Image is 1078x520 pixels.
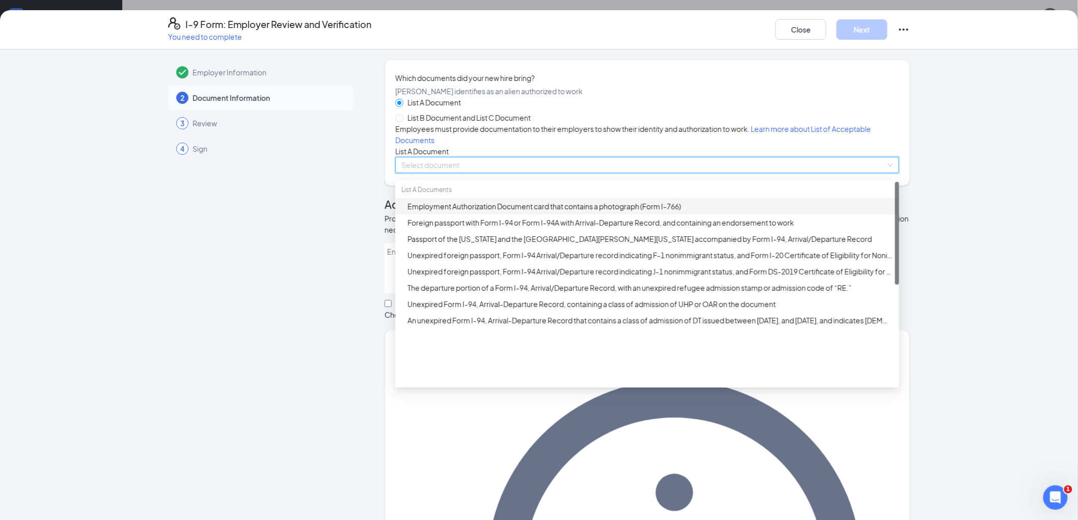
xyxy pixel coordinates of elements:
svg: FormI9EVerifyIcon [168,17,180,30]
div: Check here if you used an alternative procedure authorized by DHS to examine documents. [385,310,725,320]
span: Document Information [193,93,343,103]
span: 2 [180,93,184,103]
div: The departure portion of a Form I-94, Arrival/Departure Record, with an unexpired refugee admissi... [408,282,893,293]
span: Which documents did your new hire bring? [395,72,899,84]
div: Foreign passport with Form I-94 or Form I-94A with Arrival-Departure Record, and containing an en... [408,217,893,228]
span: [PERSON_NAME] identifies as an alien authorized to work [395,87,583,96]
span: List A Documents [401,186,452,194]
span: Employees must provide documentation to their employers to show their identity and authorization ... [395,124,871,145]
svg: Checkmark [176,66,188,78]
span: 3 [180,118,184,128]
span: 1 [1064,485,1072,494]
h4: I-9 Form: Employer Review and Verification [185,17,371,32]
div: Unexpired Form I-94, Arrival-Departure Record, containing a class of admission of UHP or OAR on t... [408,298,893,310]
span: Additional information [385,198,498,211]
span: 4 [180,144,184,154]
span: List A Document [403,97,465,108]
span: List B Document and List C Document [403,112,535,123]
span: Review [193,118,343,128]
span: Sign [193,144,343,154]
svg: Ellipses [898,23,910,36]
div: An unexpired Form I-94, Arrival-Departure Record that contains a class of admission of DT issued ... [408,315,893,326]
iframe: Intercom live chat [1043,485,1068,510]
div: Passport of the [US_STATE] and the [GEOGRAPHIC_DATA][PERSON_NAME][US_STATE] accompanied by Form I... [408,233,893,244]
span: List A Document [395,147,449,156]
div: Unexpired foreign passport, Form I-94 Arrival/Departure record indicating F-1 nonimmigrant status... [408,250,893,261]
div: Unexpired foreign passport, Form I-94 Arrival/Departure record indicating J-1 nonimmigrant status... [408,266,893,277]
button: Close [775,19,826,40]
div: Employment Authorization Document card that contains a photograph (Form I-766) [408,201,893,212]
button: Next [837,19,887,40]
span: Provide all notes relating employment authorization stamps or receipts, extensions, additional do... [385,214,909,234]
span: Employer Information [193,67,343,77]
input: Check here if you used an alternative procedure authorized by DHS to examine documents. Learn more [385,300,392,307]
p: You need to complete [168,32,371,42]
